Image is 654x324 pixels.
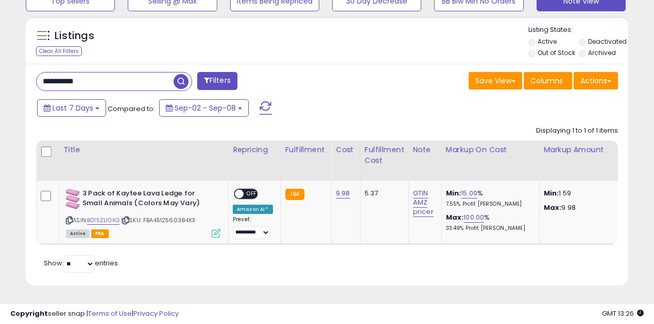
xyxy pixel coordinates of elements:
span: FBA [91,229,109,238]
span: 2025-09-17 13:26 GMT [602,309,644,318]
div: 5.37 [365,189,401,198]
span: OFF [244,190,260,199]
div: Preset: [233,216,273,239]
b: Min: [446,188,461,198]
div: Clear All Filters [36,46,82,56]
img: 51Put9A746L._SL40_.jpg [66,189,80,209]
label: Out of Stock [538,48,575,57]
small: FBA [285,189,304,200]
span: All listings currently available for purchase on Amazon [66,229,90,238]
div: % [446,213,531,232]
th: The percentage added to the cost of goods (COGS) that forms the calculator for Min & Max prices. [441,140,539,181]
div: seller snap | | [10,309,179,319]
h5: Listings [55,29,94,43]
a: GTIN AMZ pricer [413,188,434,217]
button: Sep-02 - Sep-08 [159,99,249,117]
button: Columns [524,72,572,89]
a: B015ZLI04G [87,216,119,225]
a: 15.00 [461,188,477,199]
p: 9.98 [544,203,629,212]
span: Columns [530,76,563,86]
label: Active [538,37,557,46]
div: Fulfillment [285,145,327,155]
strong: Min: [544,188,559,198]
p: 1.59 [544,189,629,198]
strong: Max: [544,203,562,212]
div: Markup Amount [544,145,633,155]
button: Save View [469,72,522,89]
button: Filters [197,72,237,90]
a: 9.98 [336,188,350,199]
p: 33.49% Profit [PERSON_NAME] [446,225,531,232]
div: ASIN: [66,189,220,237]
div: Repricing [233,145,277,155]
div: % [446,189,531,208]
div: Fulfillment Cost [365,145,404,166]
b: Max: [446,212,464,222]
div: Markup on Cost [446,145,535,155]
button: Actions [574,72,618,89]
div: Cost [336,145,356,155]
span: Sep-02 - Sep-08 [175,103,236,113]
label: Deactivated [588,37,627,46]
b: 3 Pack of Kaytee Lava Ledge for Small Animals (Colors May Vary) [82,189,208,210]
span: Show: entries [44,258,118,268]
button: Last 7 Days [37,99,106,117]
p: 7.55% Profit [PERSON_NAME] [446,201,531,208]
a: Terms of Use [88,309,132,318]
strong: Copyright [10,309,48,318]
span: Last 7 Days [53,103,93,113]
label: Archived [588,48,616,57]
span: | SKU: FBA4512560384X3 [121,216,196,224]
div: Note [413,145,437,155]
div: Amazon AI * [233,205,273,214]
a: Privacy Policy [133,309,179,318]
span: Compared to: [108,104,155,114]
a: 100.00 [463,212,484,223]
p: Listing States: [528,25,628,35]
div: Title [63,145,224,155]
div: Displaying 1 to 1 of 1 items [536,126,618,136]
